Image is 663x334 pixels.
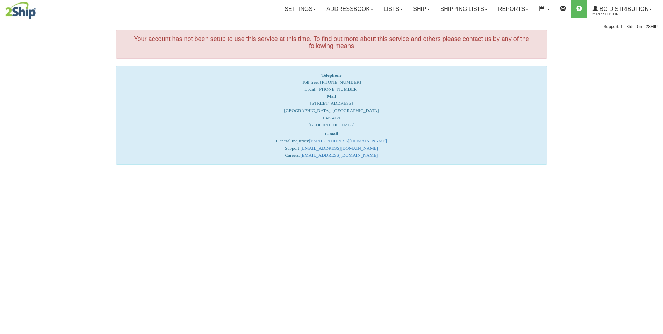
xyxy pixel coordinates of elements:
a: BG Distribution 2569 / ShipTor [587,0,657,18]
span: BG Distribution [598,6,649,12]
font: General Inquiries: Support: Careers: [276,131,387,158]
strong: Telephone [321,72,341,78]
a: [EMAIL_ADDRESS][DOMAIN_NAME] [309,138,387,144]
a: Ship [408,0,435,18]
a: Shipping lists [435,0,493,18]
font: [STREET_ADDRESS] [GEOGRAPHIC_DATA], [GEOGRAPHIC_DATA] L4K 4G9 [GEOGRAPHIC_DATA] [284,93,379,127]
a: Reports [493,0,534,18]
a: [EMAIL_ADDRESS][DOMAIN_NAME] [301,146,378,151]
iframe: chat widget [647,131,662,203]
a: Addressbook [321,0,379,18]
span: 2569 / ShipTor [592,11,645,18]
strong: E-mail [325,131,338,137]
a: Lists [379,0,408,18]
span: Toll free: [PHONE_NUMBER] Local: [PHONE_NUMBER] [302,72,361,92]
h4: Your account has not been setup to use this service at this time. To find out more about this ser... [121,36,542,50]
a: Settings [279,0,321,18]
strong: Mail [327,93,336,99]
div: Support: 1 - 855 - 55 - 2SHIP [5,24,658,30]
a: [EMAIL_ADDRESS][DOMAIN_NAME] [300,153,378,158]
img: logo2569.jpg [5,2,36,19]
